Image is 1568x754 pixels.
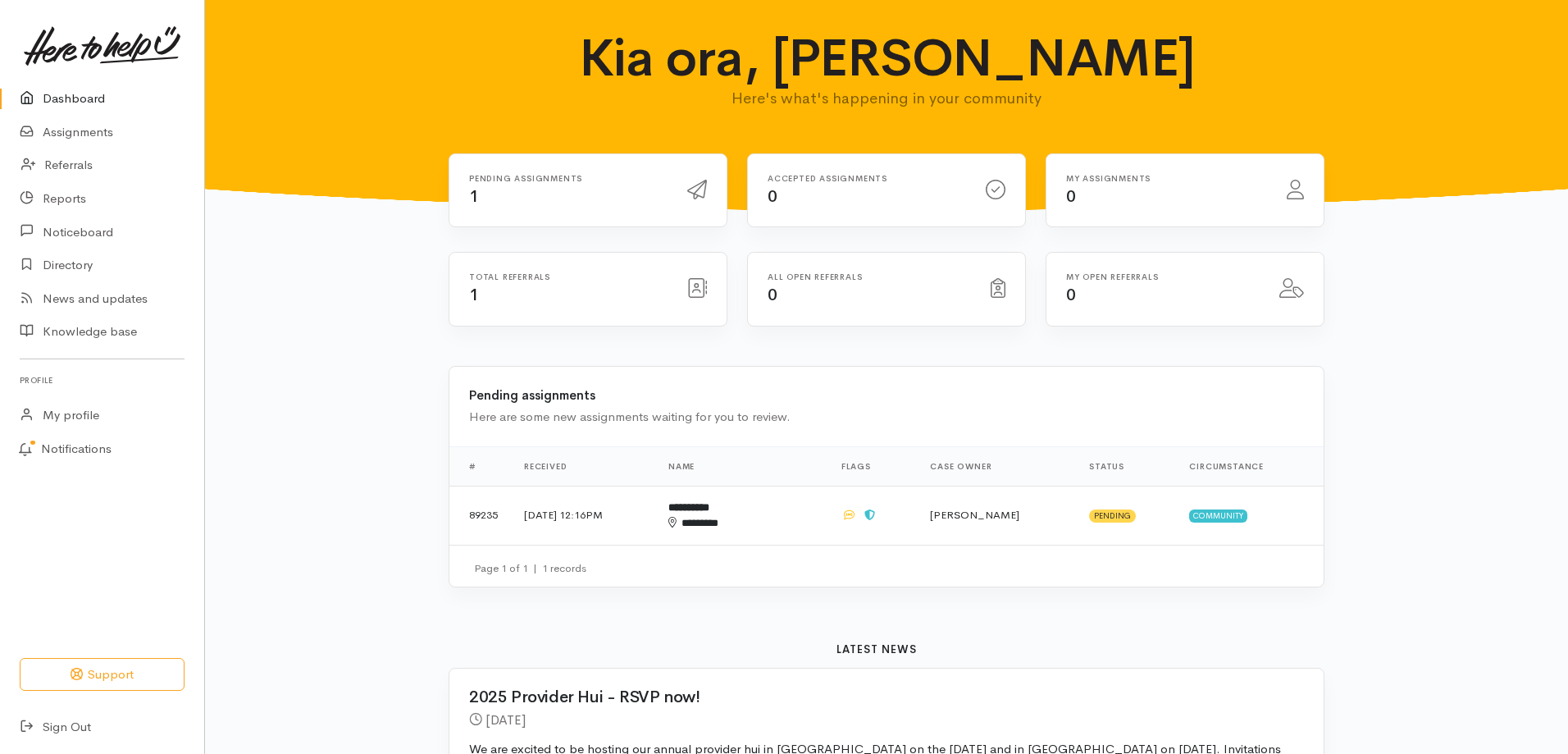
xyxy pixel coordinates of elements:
[1176,446,1324,486] th: Circumstance
[1189,510,1247,523] span: Community
[485,711,526,729] time: [DATE]
[1066,272,1260,281] h6: My open referrals
[469,272,668,281] h6: Total referrals
[917,486,1076,545] td: [PERSON_NAME]
[828,446,918,486] th: Flags
[449,486,511,545] td: 89235
[768,186,777,207] span: 0
[1066,174,1267,183] h6: My assignments
[511,486,655,545] td: [DATE] 12:16PM
[655,446,828,486] th: Name
[533,561,537,575] span: |
[1076,446,1176,486] th: Status
[1066,285,1076,305] span: 0
[20,369,185,391] h6: Profile
[469,408,1304,427] div: Here are some new assignments waiting for you to review.
[474,561,586,575] small: Page 1 of 1 1 records
[511,446,655,486] th: Received
[449,446,511,486] th: #
[469,285,479,305] span: 1
[917,446,1076,486] th: Case Owner
[20,658,185,692] button: Support
[836,642,917,656] b: Latest news
[1089,510,1136,523] span: Pending
[566,30,1208,87] h1: Kia ora, [PERSON_NAME]
[469,387,595,403] b: Pending assignments
[469,186,479,207] span: 1
[469,688,1284,706] h2: 2025 Provider Hui - RSVP now!
[1066,186,1076,207] span: 0
[768,174,966,183] h6: Accepted assignments
[768,285,777,305] span: 0
[469,174,668,183] h6: Pending assignments
[566,87,1208,110] p: Here's what's happening in your community
[768,272,971,281] h6: All open referrals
